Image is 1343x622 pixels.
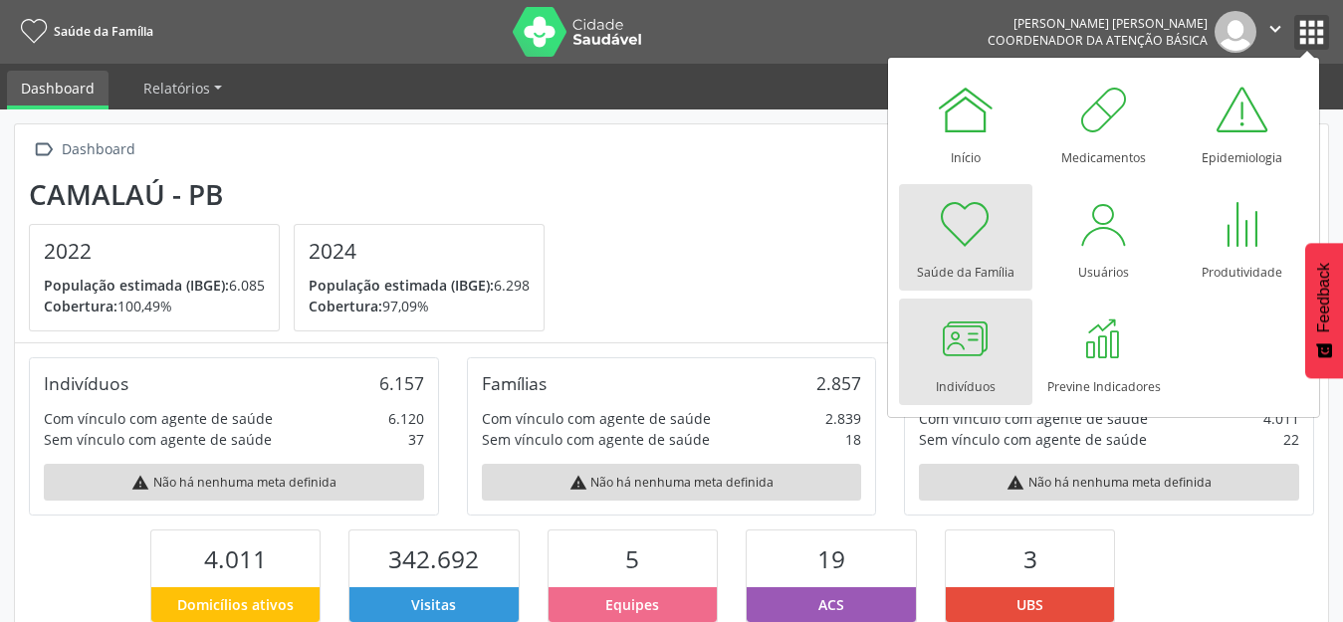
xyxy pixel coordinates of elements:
[309,239,530,264] h4: 2024
[899,299,1032,405] a: Indivíduos
[44,296,265,316] p: 100,49%
[408,429,424,450] div: 37
[14,15,153,48] a: Saúde da Família
[1263,408,1299,429] div: 4.011
[919,464,1299,501] div: Não há nenhuma meta definida
[482,464,862,501] div: Não há nenhuma meta definida
[44,464,424,501] div: Não há nenhuma meta definida
[1294,15,1329,50] button: apps
[1023,542,1037,575] span: 3
[919,429,1147,450] div: Sem vínculo com agente de saúde
[309,275,530,296] p: 6.298
[143,79,210,98] span: Relatórios
[899,70,1032,176] a: Início
[44,429,272,450] div: Sem vínculo com agente de saúde
[482,429,710,450] div: Sem vínculo com agente de saúde
[29,135,58,164] i: 
[309,296,530,316] p: 97,09%
[569,474,587,492] i: warning
[1037,299,1171,405] a: Previne Indicadores
[1016,594,1043,615] span: UBS
[1283,429,1299,450] div: 22
[817,542,845,575] span: 19
[482,408,711,429] div: Com vínculo com agente de saúde
[44,276,229,295] span: População estimada (IBGE):
[825,408,861,429] div: 2.839
[388,408,424,429] div: 6.120
[388,542,479,575] span: 342.692
[482,372,547,394] div: Famílias
[44,408,273,429] div: Com vínculo com agente de saúde
[816,372,861,394] div: 2.857
[309,297,382,315] span: Cobertura:
[44,372,128,394] div: Indivíduos
[58,135,138,164] div: Dashboard
[44,239,265,264] h4: 2022
[411,594,456,615] span: Visitas
[1176,70,1309,176] a: Epidemiologia
[988,15,1208,32] div: [PERSON_NAME] [PERSON_NAME]
[177,594,294,615] span: Domicílios ativos
[1256,11,1294,53] button: 
[845,429,861,450] div: 18
[1305,243,1343,378] button: Feedback - Mostrar pesquisa
[1264,18,1286,40] i: 
[131,474,149,492] i: warning
[7,71,109,109] a: Dashboard
[625,542,639,575] span: 5
[818,594,844,615] span: ACS
[129,71,236,105] a: Relatórios
[1007,474,1024,492] i: warning
[54,23,153,40] span: Saúde da Família
[1315,263,1333,332] span: Feedback
[988,32,1208,49] span: Coordenador da Atenção Básica
[605,594,659,615] span: Equipes
[899,184,1032,291] a: Saúde da Família
[44,297,117,315] span: Cobertura:
[29,178,559,211] div: Camalaú - PB
[44,275,265,296] p: 6.085
[204,542,267,575] span: 4.011
[29,135,138,164] a:  Dashboard
[309,276,494,295] span: População estimada (IBGE):
[919,408,1148,429] div: Com vínculo com agente de saúde
[379,372,424,394] div: 6.157
[1037,70,1171,176] a: Medicamentos
[1037,184,1171,291] a: Usuários
[1215,11,1256,53] img: img
[1176,184,1309,291] a: Produtividade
